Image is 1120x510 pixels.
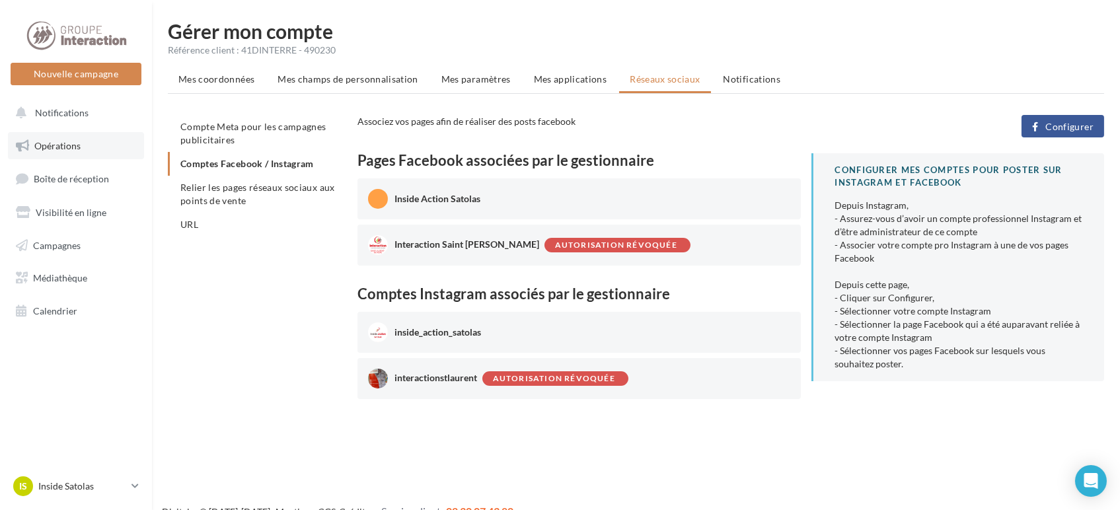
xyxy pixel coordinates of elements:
span: URL [180,219,198,230]
a: Visibilité en ligne [8,199,144,227]
button: Notifications [8,99,139,127]
span: Mes champs de personnalisation [278,73,418,85]
span: Calendrier [33,305,77,316]
div: Pages Facebook associées par le gestionnaire [357,153,802,168]
button: Configurer [1022,115,1104,137]
span: IS [19,480,27,493]
span: Compte Meta pour les campagnes publicitaires [180,121,326,145]
span: Associez vos pages afin de réaliser des posts facebook [357,116,576,127]
a: Campagnes [8,232,144,260]
span: Campagnes [33,239,81,250]
div: Autorisation révoquée [493,375,615,383]
span: Interaction Saint [PERSON_NAME] [394,238,539,250]
div: Depuis Instagram, - Assurez-vous d’avoir un compte professionnel Instagram et d’être administrate... [835,199,1083,371]
span: Opérations [34,140,81,151]
span: Inside Action Satolas [394,193,480,204]
a: Calendrier [8,297,144,325]
a: IS Inside Satolas [11,474,141,499]
a: Médiathèque [8,264,144,292]
span: Mes paramètres [441,73,511,85]
span: Relier les pages réseaux sociaux aux points de vente [180,182,335,206]
button: Nouvelle campagne [11,63,141,85]
span: Notifications [35,107,89,118]
div: CONFIGURER MES COMPTES POUR POSTER sur instagram et facebook [835,164,1083,188]
span: Mes applications [534,73,607,85]
span: Mes coordonnées [178,73,254,85]
span: Notifications [724,73,781,85]
p: Inside Satolas [38,480,126,493]
div: Autorisation révoquée [555,241,677,250]
span: inside_action_satolas [394,326,481,338]
span: Visibilité en ligne [36,207,106,218]
a: Boîte de réception [8,164,144,193]
span: interactionstlaurent [394,372,477,383]
a: Opérations [8,132,144,160]
span: Configurer [1045,122,1094,132]
span: Médiathèque [33,272,87,283]
div: Référence client : 41DINTERRE - 490230 [168,44,1104,57]
div: Open Intercom Messenger [1075,465,1107,497]
span: Boîte de réception [34,173,109,184]
h1: Gérer mon compte [168,21,1104,41]
div: Comptes Instagram associés par le gestionnaire [357,287,802,301]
